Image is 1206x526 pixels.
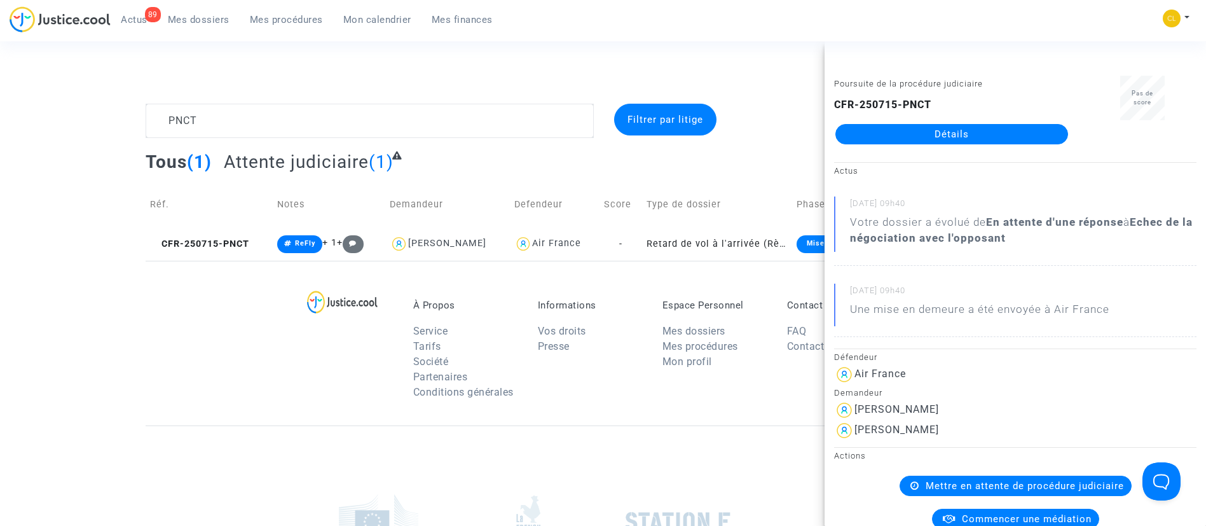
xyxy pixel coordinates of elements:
[787,325,807,337] a: FAQ
[413,356,449,368] a: Société
[834,388,882,398] small: Demandeur
[850,216,1193,244] b: Echec de la négociation avec l'opposant
[413,340,441,352] a: Tarifs
[369,151,394,172] span: (1)
[642,227,792,261] td: Retard de vol à l'arrivée (Règlement CE n°261/2004)
[835,124,1068,144] a: Détails
[834,352,877,362] small: Défendeur
[532,238,581,249] div: Air France
[662,325,725,337] a: Mes dossiers
[834,451,866,460] small: Actions
[834,79,983,88] small: Poursuite de la procédure judiciaire
[121,14,147,25] span: Actus
[986,216,1123,228] b: En attente d'une réponse
[1142,462,1181,501] iframe: Help Scout Beacon - Open
[662,356,712,368] a: Mon profil
[224,151,369,172] span: Attente judiciaire
[146,151,187,172] span: Tous
[834,400,854,420] img: icon-user.svg
[854,368,906,380] div: Air France
[187,151,212,172] span: (1)
[850,198,1196,214] small: [DATE] 09h40
[787,300,893,311] p: Contact
[307,291,378,314] img: logo-lg.svg
[962,513,1092,525] span: Commencer une médiation
[408,238,486,249] div: [PERSON_NAME]
[390,235,408,253] img: icon-user.svg
[273,182,385,227] td: Notes
[850,301,1109,324] p: Une mise en demeure a été envoyée à Air France
[413,300,519,311] p: À Propos
[145,7,161,22] div: 89
[834,99,931,111] b: CFR-250715-PNCT
[850,285,1196,301] small: [DATE] 09h40
[850,214,1196,246] div: Votre dossier a évolué de à
[538,300,643,311] p: Informations
[1132,90,1153,106] span: Pas de score
[343,14,411,25] span: Mon calendrier
[337,237,364,248] span: +
[295,239,315,247] span: ReFly
[834,364,854,385] img: icon-user.svg
[250,14,323,25] span: Mes procédures
[619,239,622,249] span: -
[600,182,642,227] td: Score
[168,14,230,25] span: Mes dossiers
[797,235,881,253] div: Mise en demeure
[854,424,939,436] div: [PERSON_NAME]
[1163,10,1181,27] img: 6fca9af68d76bfc0a5525c74dfee314f
[413,386,514,398] a: Conditions générales
[792,182,902,227] td: Phase
[413,325,448,337] a: Service
[514,235,533,253] img: icon-user.svg
[10,6,111,32] img: jc-logo.svg
[627,114,703,125] span: Filtrer par litige
[333,10,421,29] a: Mon calendrier
[385,182,510,227] td: Demandeur
[240,10,333,29] a: Mes procédures
[642,182,792,227] td: Type de dossier
[662,340,738,352] a: Mes procédures
[432,14,493,25] span: Mes finances
[111,10,158,29] a: 89Actus
[662,300,768,311] p: Espace Personnel
[854,403,939,415] div: [PERSON_NAME]
[421,10,503,29] a: Mes finances
[538,325,586,337] a: Vos droits
[146,182,273,227] td: Réf.
[926,480,1124,492] span: Mettre en attente de procédure judiciaire
[787,340,825,352] a: Contact
[834,420,854,441] img: icon-user.svg
[510,182,600,227] td: Defendeur
[150,239,249,249] span: CFR-250715-PNCT
[538,340,570,352] a: Presse
[834,166,858,176] small: Actus
[158,10,240,29] a: Mes dossiers
[322,237,337,248] span: + 1
[413,371,468,383] a: Partenaires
